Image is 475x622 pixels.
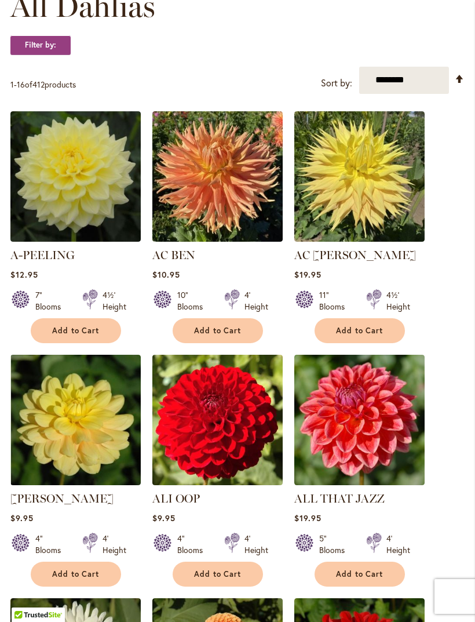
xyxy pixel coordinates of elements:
button: Add to Cart [315,318,405,343]
button: Add to Cart [173,318,263,343]
span: $19.95 [294,512,321,523]
span: Add to Cart [336,326,383,336]
img: AC Jeri [294,111,425,242]
div: 4½' Height [103,289,126,312]
span: $10.95 [152,269,180,280]
span: Add to Cart [194,569,242,579]
a: ALL THAT JAZZ [294,492,385,505]
img: A-Peeling [10,111,141,242]
button: Add to Cart [173,562,263,587]
span: Add to Cart [336,569,383,579]
div: 4' Height [386,533,410,556]
span: $9.95 [152,512,176,523]
span: $12.95 [10,269,38,280]
button: Add to Cart [315,562,405,587]
span: Add to Cart [52,326,100,336]
span: 16 [17,79,25,90]
div: 4" Blooms [177,533,210,556]
div: 4' Height [244,289,268,312]
div: 11" Blooms [319,289,352,312]
img: AC BEN [152,111,283,242]
div: 10" Blooms [177,289,210,312]
a: ALI OOP [152,492,200,505]
a: AC Jeri [294,233,425,244]
a: A-PEELING [10,248,75,262]
a: AC BEN [152,233,283,244]
div: 4' Height [103,533,126,556]
img: ALI OOP [152,355,283,485]
button: Add to Cart [31,318,121,343]
span: Add to Cart [52,569,100,579]
strong: Filter by: [10,35,71,55]
span: 1 [10,79,14,90]
a: [PERSON_NAME] [10,492,114,505]
div: 4' Height [244,533,268,556]
img: AHOY MATEY [10,355,141,485]
label: Sort by: [321,72,352,94]
p: - of products [10,75,76,94]
span: $9.95 [10,512,34,523]
a: ALL THAT JAZZ [294,476,425,488]
img: ALL THAT JAZZ [294,355,425,485]
span: $19.95 [294,269,321,280]
iframe: Launch Accessibility Center [9,581,41,613]
a: ALI OOP [152,476,283,488]
a: AC [PERSON_NAME] [294,248,416,262]
div: 4½' Height [386,289,410,312]
button: Add to Cart [31,562,121,587]
a: A-Peeling [10,233,141,244]
div: 5" Blooms [319,533,352,556]
span: Add to Cart [194,326,242,336]
div: 7" Blooms [35,289,68,312]
a: AHOY MATEY [10,476,141,488]
span: 412 [32,79,45,90]
a: AC BEN [152,248,195,262]
div: 4" Blooms [35,533,68,556]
